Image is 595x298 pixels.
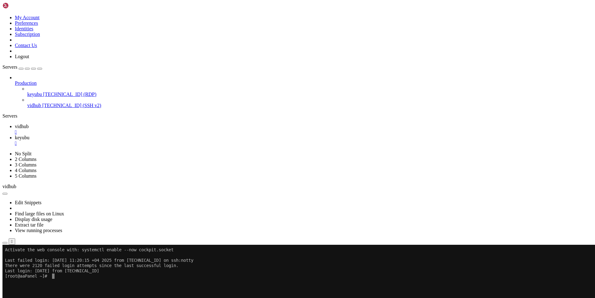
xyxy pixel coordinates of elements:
li: Production [15,75,593,108]
span: Servers [2,64,17,70]
a: Edit Snippets [15,200,42,205]
span: [TECHNICAL_ID] (RDP) [43,92,96,97]
a: My Account [15,15,40,20]
div:  [11,239,13,244]
button:  [9,238,15,245]
img: Shellngn [2,2,38,9]
a: Subscription [15,32,40,37]
span: [TECHNICAL_ID] (SSH v2) [42,103,101,108]
a: Preferences [15,20,38,26]
a: keyubu [15,135,593,146]
a: keyubu [TECHNICAL_ID] (RDP) [27,92,593,97]
a: vidhub [TECHNICAL_ID] (SSH v2) [27,103,593,108]
a: Display disk usage [15,217,52,222]
a:  [15,140,593,146]
div: Servers [2,113,593,119]
span: vidhub [15,124,29,129]
a: No Split [15,151,32,156]
x-row: Last login: [DATE] from [TECHNICAL_ID] [2,24,514,29]
span: vidhub [2,184,16,189]
x-row: Activate the web console with: systemctl enable --now cockpit.socket [2,2,514,8]
a: 5 Columns [15,173,37,179]
a: Identities [15,26,33,31]
x-row: [root@aaPanel ~]# [2,29,514,34]
a: 3 Columns [15,162,37,167]
span: Production [15,80,37,86]
a: Extract tar file [15,222,43,227]
a: Production [15,80,593,86]
div: (18, 5) [50,29,52,34]
a: Contact Us [15,43,37,48]
x-row: Last failed login: [DATE] 11:20:15 +04 2025 from [TECHNICAL_ID] on ssh:notty [2,13,514,18]
a: Servers [2,64,42,70]
a: vidhub [15,124,593,135]
a:  [15,129,593,135]
span: keyubu [15,135,29,140]
a: Find large files on Linux [15,211,64,216]
a: Logout [15,54,29,59]
a: 2 Columns [15,157,37,162]
a: 4 Columns [15,168,37,173]
span: vidhub [27,103,41,108]
x-row: There were 2120 failed login attempts since the last successful login. [2,18,514,24]
li: keyubu [TECHNICAL_ID] (RDP) [27,86,593,97]
a: View running processes [15,228,62,233]
span: keyubu [27,92,42,97]
li: vidhub [TECHNICAL_ID] (SSH v2) [27,97,593,108]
